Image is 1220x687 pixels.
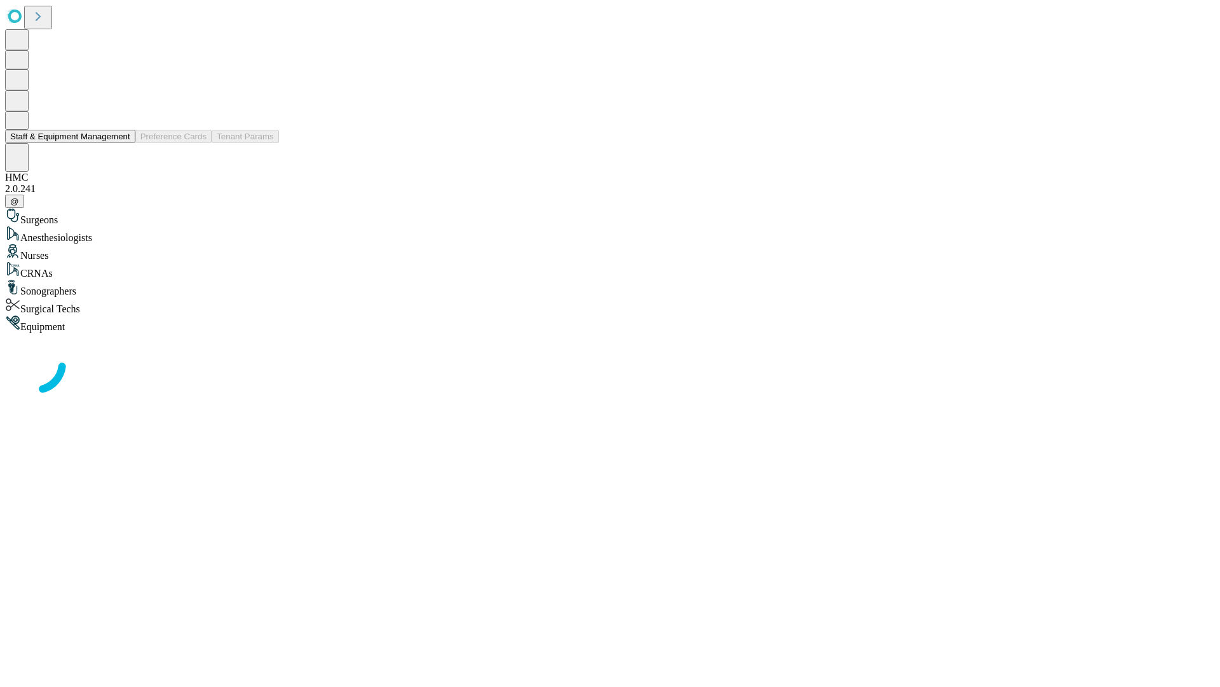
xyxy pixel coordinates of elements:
[10,197,19,206] span: @
[5,315,1215,333] div: Equipment
[135,130,212,143] button: Preference Cards
[5,172,1215,183] div: HMC
[5,183,1215,195] div: 2.0.241
[212,130,279,143] button: Tenant Params
[5,297,1215,315] div: Surgical Techs
[5,208,1215,226] div: Surgeons
[5,244,1215,261] div: Nurses
[5,195,24,208] button: @
[5,130,135,143] button: Staff & Equipment Management
[5,279,1215,297] div: Sonographers
[5,226,1215,244] div: Anesthesiologists
[5,261,1215,279] div: CRNAs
